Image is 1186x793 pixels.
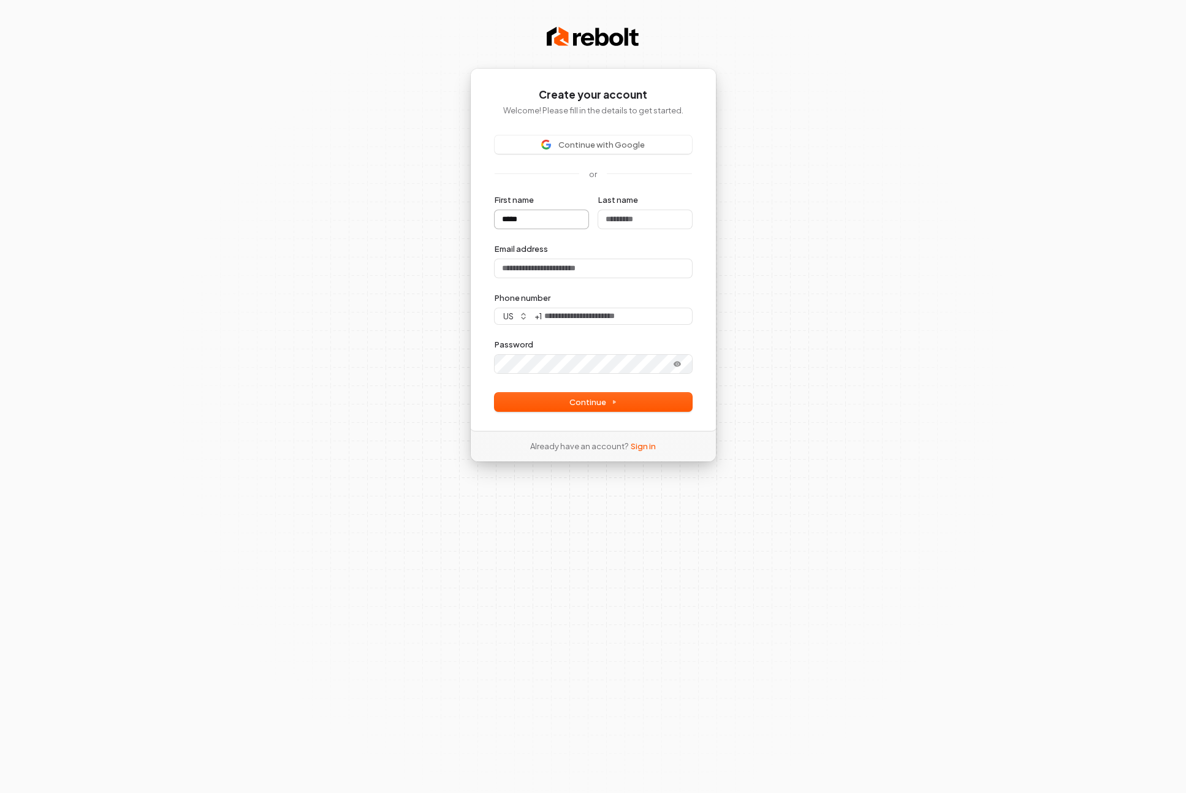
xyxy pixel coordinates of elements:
[665,357,690,371] button: Show password
[495,194,534,205] label: First name
[598,194,638,205] label: Last name
[569,397,617,408] span: Continue
[495,135,692,154] button: Sign in with GoogleContinue with Google
[495,243,548,254] label: Email address
[495,105,692,116] p: Welcome! Please fill in the details to get started.
[495,88,692,102] h1: Create your account
[589,169,597,180] p: or
[495,292,550,303] label: Phone number
[541,140,551,150] img: Sign in with Google
[558,139,645,150] span: Continue with Google
[495,339,533,350] label: Password
[547,25,639,49] img: Rebolt Logo
[495,308,533,324] button: us
[530,441,628,452] span: Already have an account?
[631,441,656,452] a: Sign in
[495,393,692,411] button: Continue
